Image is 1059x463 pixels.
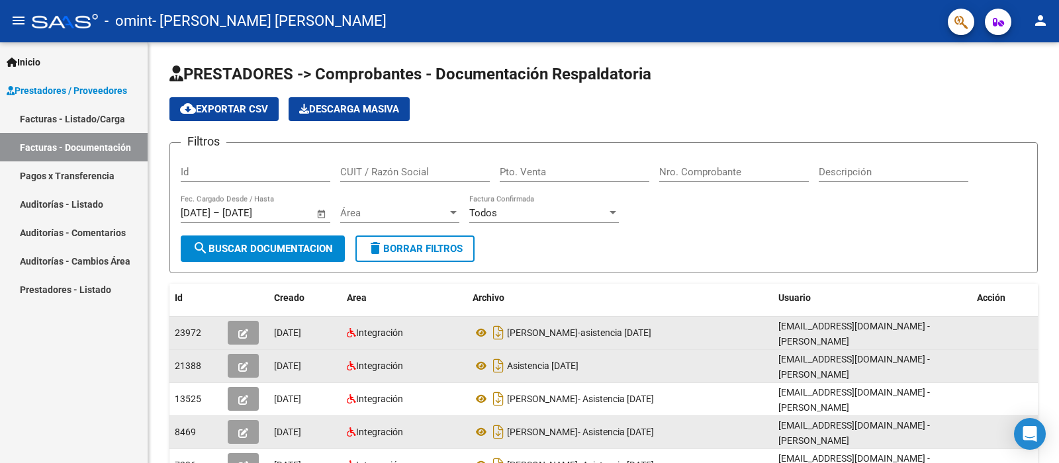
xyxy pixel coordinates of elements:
[175,327,201,338] span: 23972
[773,284,972,312] datatable-header-cell: Usuario
[175,427,196,437] span: 8469
[507,327,651,338] span: [PERSON_NAME]-asistencia [DATE]
[490,421,507,442] i: Descargar documento
[778,321,930,347] span: [EMAIL_ADDRESS][DOMAIN_NAME] - [PERSON_NAME]
[274,327,301,338] span: [DATE]
[269,284,342,312] datatable-header-cell: Creado
[169,65,651,83] span: PRESTADORES -> Comprobantes - Documentación Respaldatoria
[169,284,222,312] datatable-header-cell: Id
[507,427,654,437] span: [PERSON_NAME]- Asistencia [DATE]
[356,327,403,338] span: Integración
[507,360,578,371] span: Asistencia [DATE]
[289,97,410,121] button: Descarga Masiva
[972,284,1038,312] datatable-header-cell: Acción
[181,235,345,262] button: Buscar Documentacion
[342,284,467,312] datatable-header-cell: Area
[778,387,930,413] span: [EMAIL_ADDRESS][DOMAIN_NAME] - [PERSON_NAME]
[274,427,301,437] span: [DATE]
[193,243,333,255] span: Buscar Documentacion
[105,7,152,36] span: - omint
[1033,13,1048,28] mat-icon: person
[175,360,201,371] span: 21388
[7,55,40,69] span: Inicio
[490,322,507,343] i: Descargar documento
[274,292,304,303] span: Creado
[340,207,447,219] span: Área
[778,292,811,303] span: Usuario
[11,13,26,28] mat-icon: menu
[299,103,399,115] span: Descarga Masiva
[490,355,507,376] i: Descargar documento
[367,243,463,255] span: Borrar Filtros
[181,132,226,151] h3: Filtros
[314,206,330,222] button: Open calendar
[355,235,475,262] button: Borrar Filtros
[289,97,410,121] app-download-masive: Descarga masiva de comprobantes (adjuntos)
[367,240,383,256] mat-icon: delete
[213,207,220,219] span: –
[356,360,403,371] span: Integración
[274,394,301,404] span: [DATE]
[7,83,127,98] span: Prestadores / Proveedores
[180,103,268,115] span: Exportar CSV
[507,394,654,404] span: [PERSON_NAME]- Asistencia [DATE]
[181,207,210,219] input: Fecha inicio
[193,240,208,256] mat-icon: search
[778,354,930,380] span: [EMAIL_ADDRESS][DOMAIN_NAME] - [PERSON_NAME]
[347,292,367,303] span: Area
[152,7,387,36] span: - [PERSON_NAME] [PERSON_NAME]
[169,97,279,121] button: Exportar CSV
[467,284,773,312] datatable-header-cell: Archivo
[977,292,1005,303] span: Acción
[222,207,287,219] input: Fecha fin
[1014,418,1046,450] div: Open Intercom Messenger
[175,394,201,404] span: 13525
[175,292,183,303] span: Id
[356,427,403,437] span: Integración
[180,101,196,116] mat-icon: cloud_download
[469,207,497,219] span: Todos
[778,420,930,446] span: [EMAIL_ADDRESS][DOMAIN_NAME] - [PERSON_NAME]
[356,394,403,404] span: Integración
[473,292,504,303] span: Archivo
[490,388,507,409] i: Descargar documento
[274,360,301,371] span: [DATE]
